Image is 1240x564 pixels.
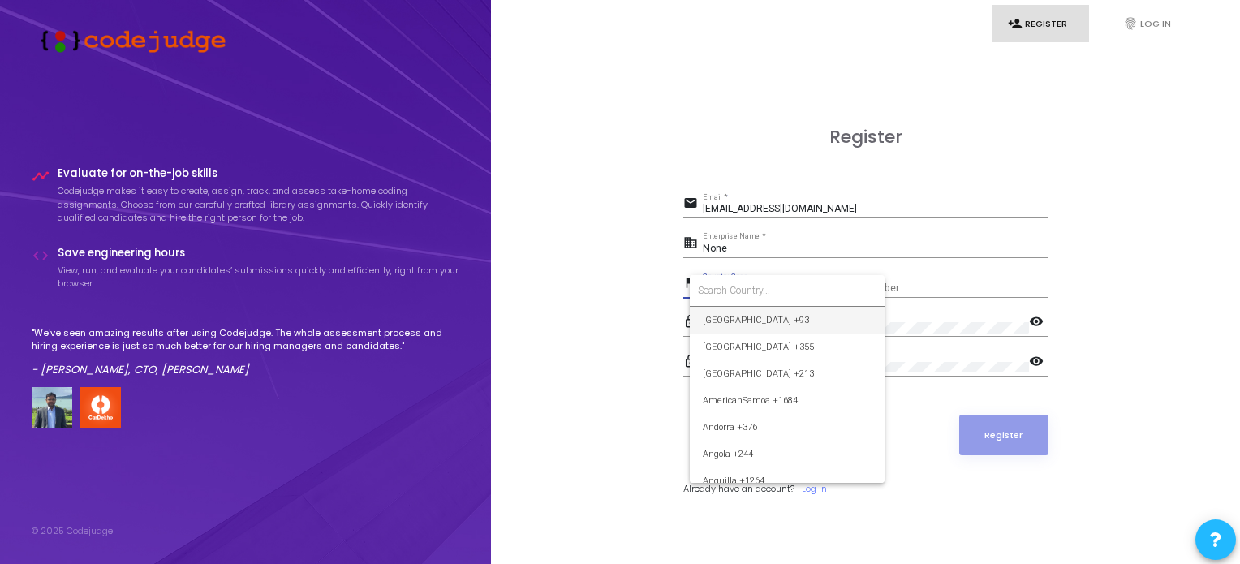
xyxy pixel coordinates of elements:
[703,334,872,360] span: [GEOGRAPHIC_DATA] +355
[703,387,872,414] span: AmericanSamoa +1684
[703,441,872,467] span: Angola +244
[703,360,872,387] span: [GEOGRAPHIC_DATA] +213
[703,467,872,494] span: Anguilla +1264
[698,283,876,298] input: Search Country...
[703,414,872,441] span: Andorra +376
[703,307,872,334] span: [GEOGRAPHIC_DATA] +93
